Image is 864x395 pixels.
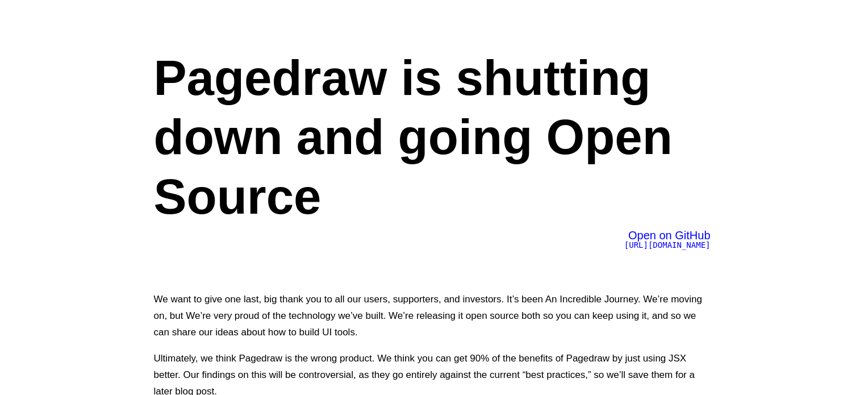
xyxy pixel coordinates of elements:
[624,240,711,250] span: [URL][DOMAIN_NAME]
[154,48,711,226] h1: Pagedraw is shutting down and going Open Source
[154,291,711,340] p: We want to give one last, big thank you to all our users, supporters, and investors. It’s been An...
[628,229,711,242] span: Open on GitHub
[624,231,711,250] a: Open on GitHub[URL][DOMAIN_NAME]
